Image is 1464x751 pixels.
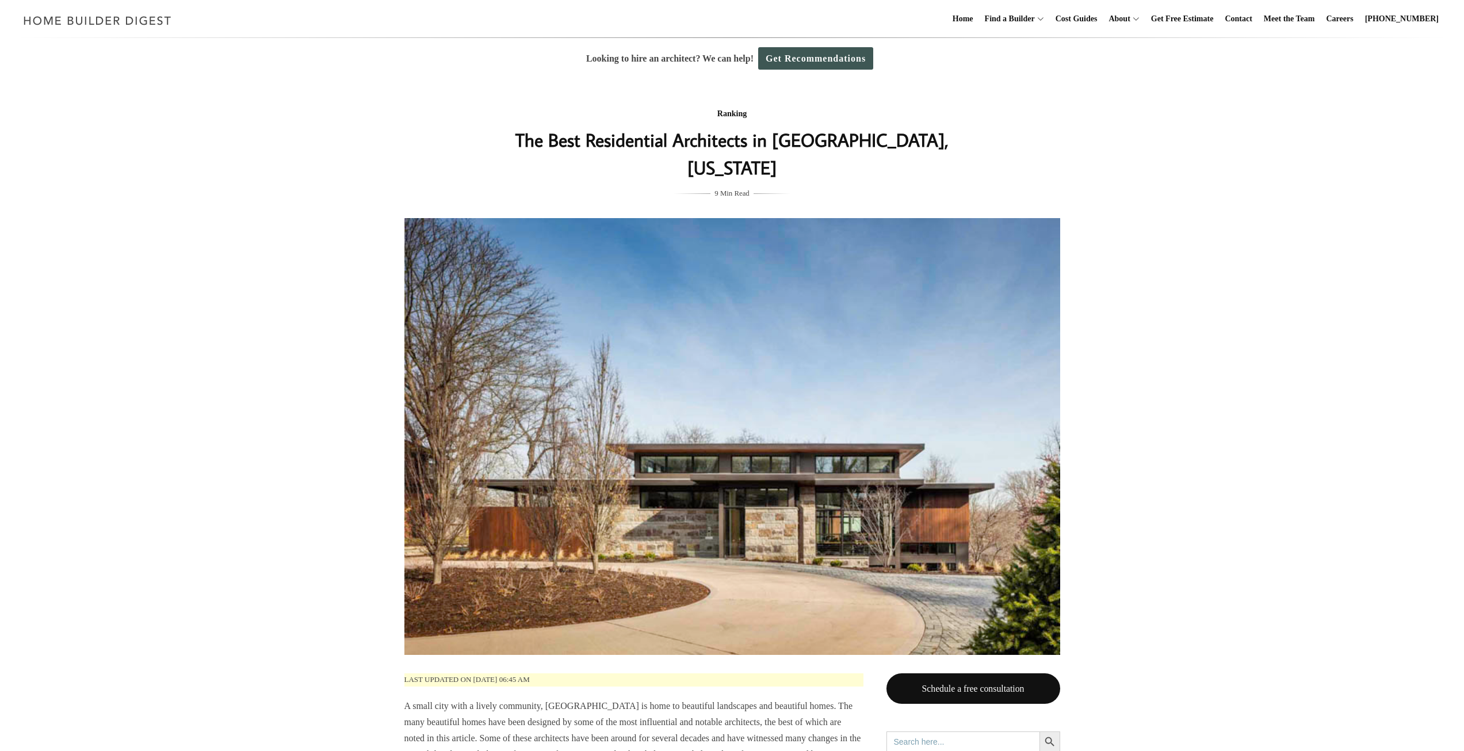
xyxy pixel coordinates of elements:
[714,187,749,200] span: 9 Min Read
[1322,1,1358,37] a: Careers
[18,9,177,32] img: Home Builder Digest
[1051,1,1102,37] a: Cost Guides
[717,109,747,118] a: Ranking
[758,47,873,70] a: Get Recommendations
[1104,1,1130,37] a: About
[1259,1,1320,37] a: Meet the Team
[1360,1,1443,37] a: [PHONE_NUMBER]
[886,673,1060,704] a: Schedule a free consultation
[1043,735,1056,748] svg: Search
[404,673,863,687] p: Last updated on [DATE] 06:45 am
[503,126,962,181] h1: The Best Residential Architects in [GEOGRAPHIC_DATA], [US_STATE]
[1146,1,1218,37] a: Get Free Estimate
[980,1,1035,37] a: Find a Builder
[948,1,978,37] a: Home
[1220,1,1256,37] a: Contact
